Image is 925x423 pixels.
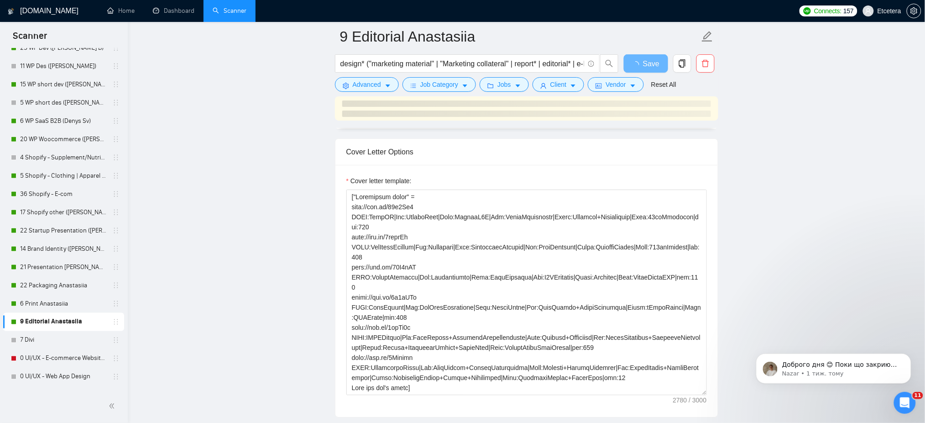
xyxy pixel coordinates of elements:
[346,139,707,165] div: Cover Letter Options
[20,112,107,130] a: 6 WP SaaS B2B (Denys Sv)
[651,79,676,90] a: Reset All
[588,61,594,67] span: info-circle
[112,63,120,70] span: holder
[497,79,511,90] span: Jobs
[843,6,853,16] span: 157
[112,264,120,271] span: holder
[20,349,107,368] a: 0 UI/UX - E-commerce Website Design
[20,75,107,94] a: 15 WP short dev ([PERSON_NAME] B)
[340,25,700,48] input: Scanner name...
[697,59,714,68] span: delete
[596,82,602,89] span: idcard
[624,54,668,73] button: Save
[112,282,120,289] span: holder
[570,82,576,89] span: caret-down
[533,77,585,92] button: userClientcaret-down
[907,7,921,15] span: setting
[402,77,476,92] button: barsJob Categorycaret-down
[742,334,925,398] iframe: Intercom notifications повідомлення
[112,190,120,198] span: holder
[643,58,659,69] span: Save
[112,300,120,307] span: holder
[107,7,135,15] a: homeHome
[20,167,107,185] a: 5 Shopify - Clothing | Apparel Website
[20,203,107,222] a: 17 Shopify other ([PERSON_NAME])
[462,82,468,89] span: caret-down
[112,337,120,344] span: holder
[20,94,107,112] a: 5 WP short des ([PERSON_NAME])
[112,172,120,180] span: holder
[112,81,120,88] span: holder
[696,54,715,73] button: delete
[20,240,107,258] a: 14 Brand Identity ([PERSON_NAME])
[487,82,494,89] span: folder
[112,245,120,253] span: holder
[112,209,120,216] span: holder
[907,7,921,15] a: setting
[550,79,567,90] span: Client
[540,82,547,89] span: user
[601,59,618,68] span: search
[606,79,626,90] span: Vendor
[346,176,412,186] label: Cover letter template:
[213,7,246,15] a: searchScanner
[112,154,120,161] span: holder
[20,57,107,75] a: 11 WP Des ([PERSON_NAME])
[343,82,349,89] span: setting
[112,117,120,125] span: holder
[20,258,107,276] a: 21 Presentation [PERSON_NAME]
[600,54,618,73] button: search
[109,402,118,411] span: double-left
[20,386,107,404] a: BJ simple ui|ux design
[515,82,521,89] span: caret-down
[480,77,529,92] button: folderJobscaret-down
[20,130,107,148] a: 20 WP Woocommerce ([PERSON_NAME])
[112,373,120,381] span: holder
[420,79,458,90] span: Job Category
[865,8,872,14] span: user
[112,227,120,234] span: holder
[20,148,107,167] a: 4 Shopify - Supplement/Nutrition/Food Website
[385,82,391,89] span: caret-down
[346,190,707,395] textarea: Cover letter template:
[588,77,643,92] button: idcardVendorcaret-down
[112,136,120,143] span: holder
[8,4,14,19] img: logo
[913,392,923,399] span: 11
[20,222,107,240] a: 22 Startup Presentation ([PERSON_NAME])
[20,331,107,349] a: 7 Divi
[20,185,107,203] a: 36 Shopify - E-com
[112,355,120,362] span: holder
[814,6,841,16] span: Connects:
[632,61,643,69] span: loading
[674,59,691,68] span: copy
[353,79,381,90] span: Advanced
[335,77,399,92] button: settingAdvancedcaret-down
[630,82,636,89] span: caret-down
[410,82,417,89] span: bars
[20,368,107,386] a: 0 UI/UX - Web App Design
[340,58,584,69] input: Search Freelance Jobs...
[5,29,54,48] span: Scanner
[112,318,120,326] span: holder
[673,54,691,73] button: copy
[153,7,194,15] a: dashboardDashboard
[701,31,713,42] span: edit
[20,295,107,313] a: 6 Print Anastasiia
[907,4,921,18] button: setting
[804,7,811,15] img: upwork-logo.png
[112,99,120,106] span: holder
[894,392,916,414] iframe: Intercom live chat
[20,313,107,331] a: 9 Editorial Anastasiia
[20,276,107,295] a: 22 Packaging Anastasiia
